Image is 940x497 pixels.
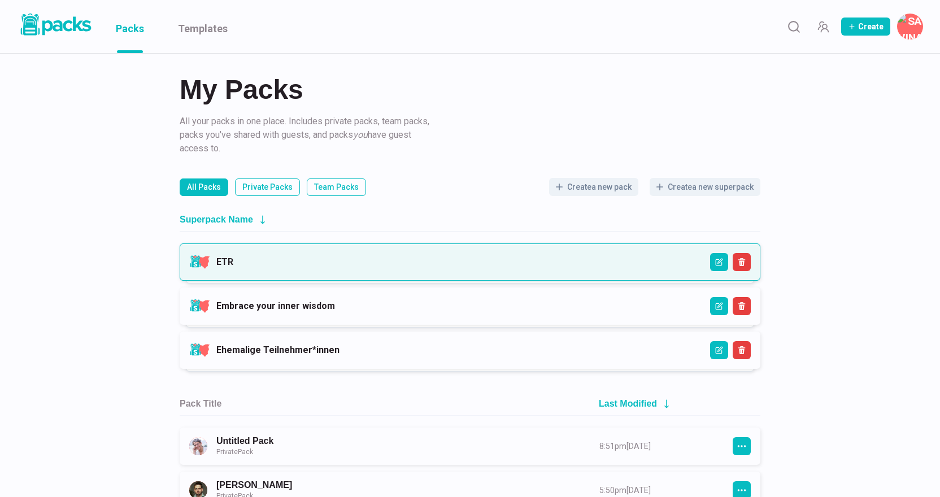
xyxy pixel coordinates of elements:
[180,115,434,155] p: All your packs in one place. Includes private packs, team packs, packs you've shared with guests,...
[897,14,923,40] button: Savina Tilmann
[733,253,751,271] button: Delete Superpack
[187,181,221,193] p: All Packs
[17,11,93,42] a: Packs logo
[812,15,834,38] button: Manage Team Invites
[180,76,760,103] h2: My Packs
[782,15,805,38] button: Search
[841,18,890,36] button: Create Pack
[314,181,359,193] p: Team Packs
[242,181,293,193] p: Private Packs
[17,11,93,38] img: Packs logo
[710,341,728,359] button: Edit
[180,214,253,225] h2: Superpack Name
[710,253,728,271] button: Edit
[599,398,657,409] h2: Last Modified
[353,129,368,140] i: you
[650,178,760,196] button: Createa new superpack
[733,341,751,359] button: Delete Superpack
[180,398,221,409] h2: Pack Title
[710,297,728,315] button: Edit
[549,178,638,196] button: Createa new pack
[733,297,751,315] button: Delete Superpack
